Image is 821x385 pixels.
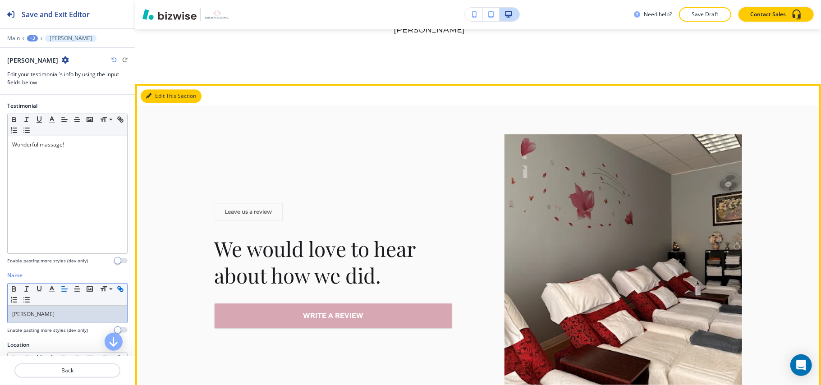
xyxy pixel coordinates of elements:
h3: Need help? [644,10,672,18]
p: Leave us a review [225,208,272,216]
h2: Name [7,271,23,280]
img: Bizwise Logo [142,9,197,20]
h2: Testimonial [7,102,37,110]
button: Edit This Section [141,89,202,103]
button: Back [14,363,120,378]
div: Open Intercom Messenger [790,354,812,376]
p: [PERSON_NAME] [50,35,92,41]
img: Your Logo [205,10,229,19]
p: Back [15,367,119,375]
p: Wonderful massage! [12,141,123,149]
a: Write a review [215,303,452,328]
h2: Save and Exit Editor [22,9,90,20]
h4: Enable pasting more styles (dev only) [7,257,88,264]
a: [PERSON_NAME] [394,25,465,35]
h3: Edit your testimonial's info by using the input fields below [7,70,128,87]
a: [PERSON_NAME] [12,310,55,318]
p: Contact Sales [750,10,786,18]
button: Main [7,35,20,41]
h2: Location [7,341,30,349]
h2: [PERSON_NAME] [7,55,58,65]
h4: Enable pasting more styles (dev only) [7,327,88,334]
button: Save Draft [679,7,731,22]
button: +3 [27,35,38,41]
button: [PERSON_NAME] [45,35,96,42]
button: Contact Sales [738,7,814,22]
p: We would love to hear about how we did. [215,235,452,289]
p: Save Draft [691,10,720,18]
